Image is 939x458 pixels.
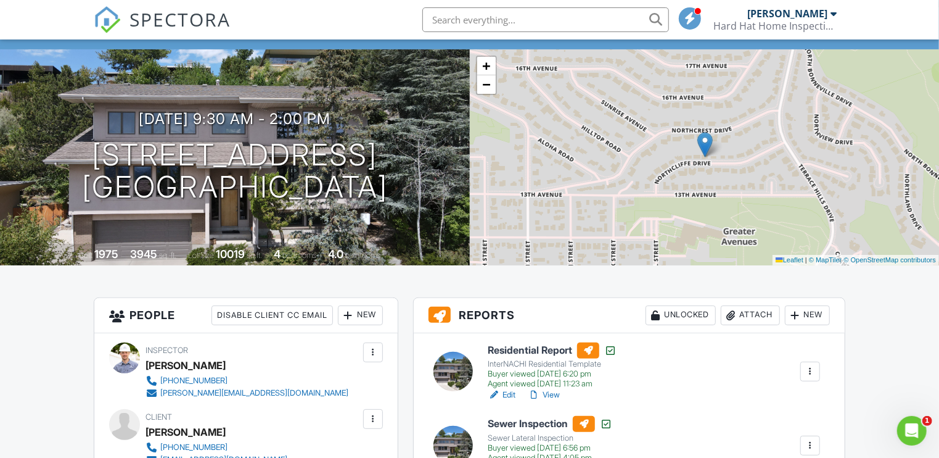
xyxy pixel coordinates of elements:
a: [PERSON_NAME][EMAIL_ADDRESS][DOMAIN_NAME] [146,387,348,399]
div: Unlocked [646,306,716,325]
a: Zoom in [477,57,496,75]
div: [PHONE_NUMBER] [160,443,228,452]
div: 1975 [94,248,118,260]
div: New [338,306,383,325]
a: © MapTiler [809,256,842,264]
a: [PHONE_NUMBER] [146,441,287,454]
div: [PERSON_NAME] [146,356,226,375]
div: Buyer viewed [DATE] 6:56 pm [488,443,612,453]
a: [PHONE_NUMBER] [146,375,348,387]
h3: People [94,298,398,333]
span: + [482,58,490,73]
h1: [STREET_ADDRESS] [GEOGRAPHIC_DATA] [82,139,388,204]
div: InterNACHI Residential Template [488,359,617,369]
div: 4 [274,248,281,260]
span: Inspector [146,346,188,355]
span: Client [146,412,172,422]
div: Hard Hat Home Inspections LLC [714,20,837,32]
a: Residential Report InterNACHI Residential Template Buyer viewed [DATE] 6:20 pm Agent viewed [DATE... [488,343,617,389]
span: Lot Size [188,251,214,260]
a: Edit [488,389,515,401]
div: 10019 [216,248,245,260]
a: SPECTORA [94,17,231,43]
input: Search everything... [422,7,669,32]
div: Agent viewed [DATE] 11:23 am [488,379,617,389]
div: [PERSON_NAME] [748,7,828,20]
div: 3945 [130,248,157,260]
span: SPECTORA [129,6,231,32]
img: The Best Home Inspection Software - Spectora [94,6,121,33]
h6: Residential Report [488,343,617,359]
a: © OpenStreetMap contributors [844,256,936,264]
h3: Reports [414,298,845,333]
span: Built [79,251,92,260]
div: Sewer Lateral Inspection [488,433,612,443]
img: Marker [697,132,713,157]
div: Disable Client CC Email [211,306,333,325]
h6: Sewer Inspection [488,416,612,432]
div: [PERSON_NAME][EMAIL_ADDRESS][DOMAIN_NAME] [160,388,348,398]
span: − [482,77,490,92]
span: sq. ft. [159,251,176,260]
div: [PHONE_NUMBER] [160,376,228,386]
span: | [805,256,807,264]
iframe: Intercom live chat [897,416,927,446]
h3: [DATE] 9:30 am - 2:00 pm [139,110,330,127]
div: Buyer viewed [DATE] 6:20 pm [488,369,617,379]
div: Attach [721,306,780,325]
span: 1 [922,416,932,426]
div: 4.0 [328,248,343,260]
a: Zoom out [477,75,496,94]
span: sq.ft. [247,251,262,260]
a: Leaflet [776,256,803,264]
div: New [785,306,830,325]
div: [PERSON_NAME] [146,423,226,441]
a: View [528,389,560,401]
span: bathrooms [345,251,380,260]
span: bedrooms [282,251,316,260]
